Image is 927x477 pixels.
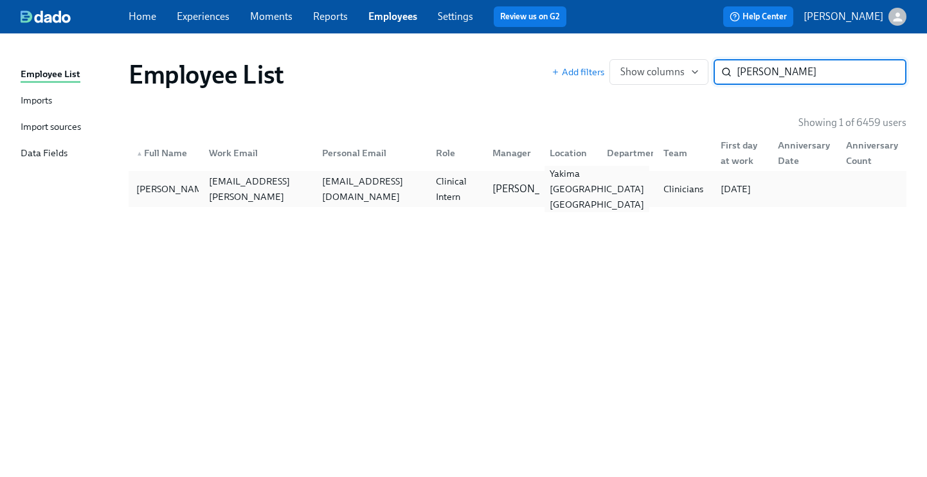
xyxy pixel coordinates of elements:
[250,10,292,22] a: Moments
[129,171,906,207] a: [PERSON_NAME][PERSON_NAME][EMAIL_ADDRESS][PERSON_NAME][DOMAIN_NAME][EMAIL_ADDRESS][DOMAIN_NAME]Cl...
[804,10,883,24] p: [PERSON_NAME]
[552,66,604,78] button: Add filters
[312,140,425,166] div: Personal Email
[204,145,312,161] div: Work Email
[715,138,768,168] div: First day at work
[21,93,118,109] a: Imports
[597,140,654,166] div: Department
[602,145,665,161] div: Department
[21,120,118,136] a: Import sources
[426,140,483,166] div: Role
[620,66,697,78] span: Show columns
[129,10,156,22] a: Home
[487,145,539,161] div: Manager
[199,140,312,166] div: Work Email
[131,145,199,161] div: Full Name
[768,140,836,166] div: Anniversary Date
[609,59,708,85] button: Show columns
[21,120,81,136] div: Import sources
[317,145,425,161] div: Personal Email
[494,6,566,27] button: Review us on G2
[544,166,649,212] div: Yakima [GEOGRAPHIC_DATA] [GEOGRAPHIC_DATA]
[21,146,67,162] div: Data Fields
[368,10,417,22] a: Employees
[313,10,348,22] a: Reports
[136,150,143,157] span: ▲
[773,138,836,168] div: Anniversary Date
[131,181,217,197] div: [PERSON_NAME]
[21,146,118,162] a: Data Fields
[482,140,539,166] div: Manager
[177,10,230,22] a: Experiences
[836,140,904,166] div: Anniversary Count
[21,93,52,109] div: Imports
[438,10,473,22] a: Settings
[21,67,80,83] div: Employee List
[653,140,710,166] div: Team
[204,158,312,220] div: [PERSON_NAME][EMAIL_ADDRESS][PERSON_NAME][DOMAIN_NAME]
[658,181,710,197] div: Clinicians
[544,145,597,161] div: Location
[431,174,483,204] div: Clinical Intern
[841,138,904,168] div: Anniversary Count
[539,140,597,166] div: Location
[500,10,560,23] a: Review us on G2
[492,182,572,196] p: [PERSON_NAME]
[129,59,284,90] h1: Employee List
[131,140,199,166] div: ▲Full Name
[804,8,906,26] button: [PERSON_NAME]
[737,59,906,85] input: Search by name
[21,10,71,23] img: dado
[723,6,793,27] button: Help Center
[658,145,710,161] div: Team
[21,67,118,83] a: Employee List
[710,140,768,166] div: First day at work
[715,181,768,197] div: [DATE]
[798,116,906,130] p: Showing 1 of 6459 users
[317,174,425,204] div: [EMAIL_ADDRESS][DOMAIN_NAME]
[730,10,787,23] span: Help Center
[21,10,129,23] a: dado
[431,145,483,161] div: Role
